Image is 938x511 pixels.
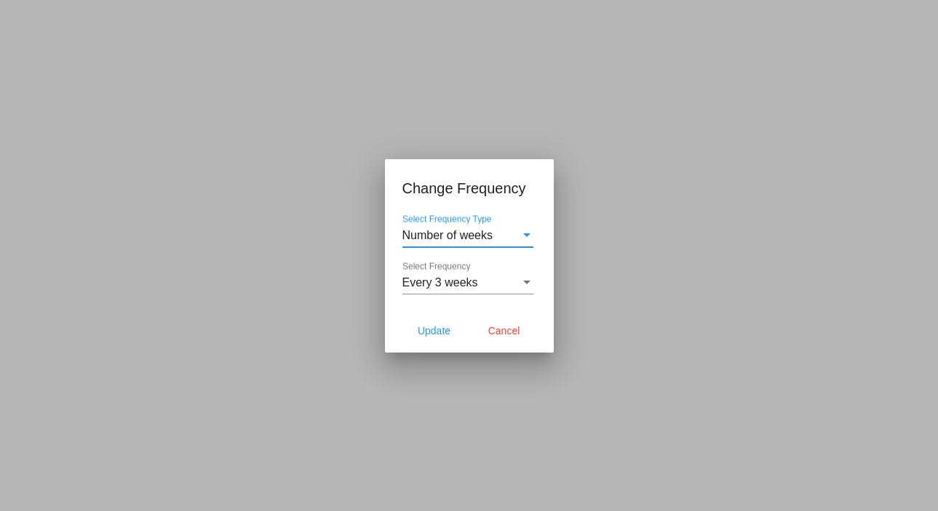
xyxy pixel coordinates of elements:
[402,276,478,289] span: Every 3 weeks
[402,177,536,200] h1: Change Frequency
[402,276,533,289] mat-select: Select Frequency
[418,325,450,337] span: Update
[472,318,536,344] button: Cancel
[402,318,466,344] button: Update
[488,325,520,337] span: Cancel
[402,229,533,242] mat-select: Select Frequency Type
[402,229,493,241] span: Number of weeks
